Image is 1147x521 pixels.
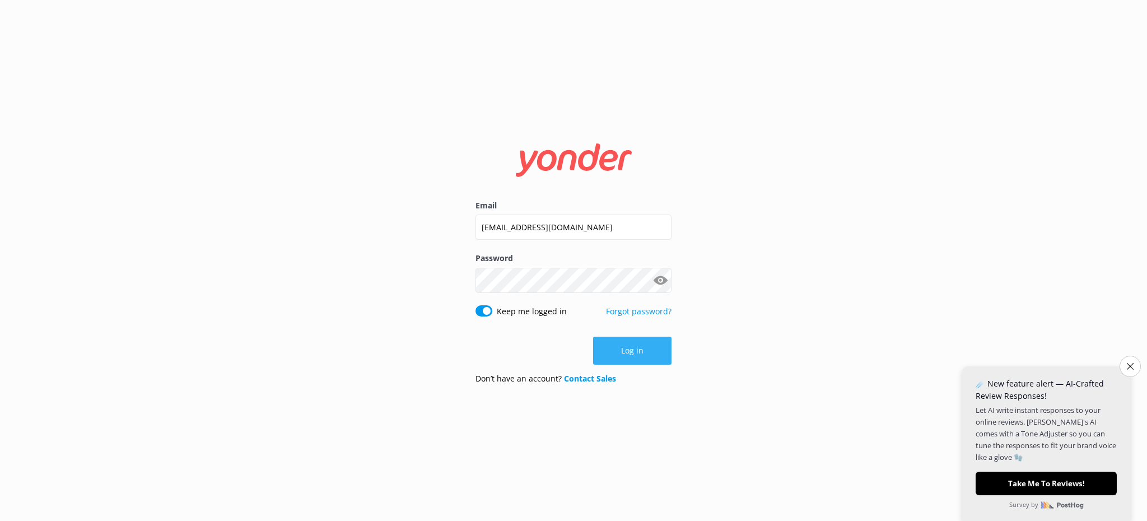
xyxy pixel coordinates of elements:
input: user@emailaddress.com [475,215,672,240]
button: Log in [593,337,672,365]
button: Show password [649,269,672,291]
label: Password [475,252,672,264]
a: Contact Sales [564,373,616,384]
a: Forgot password? [606,306,672,317]
label: Email [475,199,672,212]
p: Don’t have an account? [475,373,616,385]
label: Keep me logged in [497,305,567,318]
